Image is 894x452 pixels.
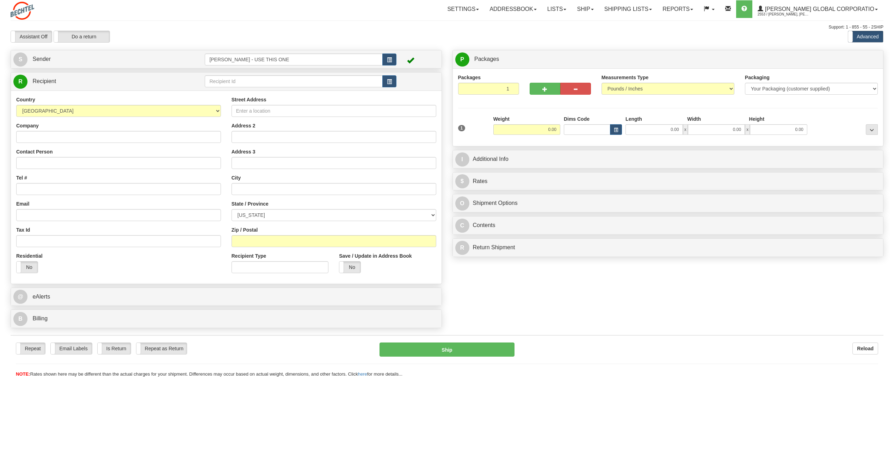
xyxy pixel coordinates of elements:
span: P [455,52,469,67]
span: O [455,196,469,211]
div: Rates shown here may be different than the actual charges for your shipment. Differences may occu... [11,371,883,378]
span: Sender [32,56,51,62]
label: Advanced [848,31,883,42]
label: Company [16,122,39,129]
button: Reload [852,343,878,354]
a: Reports [657,0,698,18]
span: 2553 / [PERSON_NAME], [PERSON_NAME] [758,11,810,18]
label: Address 3 [232,148,255,155]
a: Lists [542,0,572,18]
label: Weight [493,115,510,123]
b: Reload [857,346,874,351]
a: Ship [572,0,599,18]
label: Country [16,96,35,103]
a: Addressbook [484,0,542,18]
label: Street Address [232,96,266,103]
label: Packages [458,74,481,81]
span: @ [13,290,27,304]
div: Support: 1 - 855 - 55 - 2SHIP [11,24,883,30]
label: Is Return [98,343,131,354]
label: Height [749,115,765,123]
span: R [13,75,27,89]
span: C [455,219,469,233]
iframe: chat widget [878,190,893,262]
label: Assistant Off [11,31,52,42]
span: [PERSON_NAME] Global Corporatio [763,6,874,12]
label: Email Labels [51,343,92,354]
label: Email [16,200,29,207]
span: I [455,152,469,167]
label: Packaging [745,74,770,81]
a: CContents [455,218,881,233]
input: Recipient Id [205,75,382,87]
a: OShipment Options [455,196,881,211]
span: Recipient [32,78,56,84]
span: $ [455,174,469,188]
span: NOTE: [16,371,30,377]
label: City [232,174,241,181]
span: 1 [458,125,466,131]
a: B Billing [13,312,439,326]
label: Residential [16,252,43,259]
label: Zip / Postal [232,226,258,233]
a: Settings [442,0,484,18]
label: Repeat as Return [136,343,187,354]
label: Recipient Type [232,252,266,259]
a: $Rates [455,174,881,189]
div: ... [866,124,878,135]
label: Tax Id [16,226,30,233]
label: Save / Update in Address Book [339,252,412,259]
a: IAdditional Info [455,152,881,167]
input: Sender Id [205,54,382,65]
a: [PERSON_NAME] Global Corporatio 2553 / [PERSON_NAME], [PERSON_NAME] [752,0,883,18]
label: Contact Person [16,148,53,155]
a: @ eAlerts [13,290,439,304]
a: here [358,371,367,377]
label: No [17,262,38,273]
label: Length [625,115,642,123]
label: Do a return [54,31,110,42]
span: S [13,52,27,67]
label: Measurements Type [602,74,649,81]
label: Repeat [16,343,45,354]
label: No [339,262,360,273]
button: Ship [380,343,514,357]
span: Packages [474,56,499,62]
label: Tel # [16,174,27,181]
a: S Sender [13,52,205,67]
label: State / Province [232,200,269,207]
label: Dims Code [564,115,590,123]
span: eAlerts [32,294,50,300]
span: B [13,312,27,326]
img: logo2553.jpg [11,2,34,20]
a: P Packages [455,52,881,67]
span: x [745,124,750,135]
a: R Recipient [13,74,184,89]
a: RReturn Shipment [455,240,881,255]
span: Billing [32,315,48,321]
a: Shipping lists [599,0,657,18]
span: x [683,124,688,135]
input: Enter a location [232,105,436,117]
label: Address 2 [232,122,255,129]
label: Width [687,115,701,123]
span: R [455,241,469,255]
